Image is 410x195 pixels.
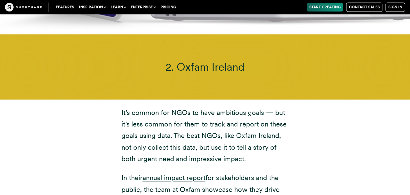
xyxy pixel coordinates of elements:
[121,107,289,165] p: It’s common for NGOs to have ambitious goals — but it’s less common for them to track and report ...
[128,3,158,11] button: Enterprise
[165,60,245,73] span: 2. Oxfam Ireland
[108,3,128,11] button: Learn
[143,174,205,182] a: annual impact report
[307,3,343,11] a: Start Creating
[158,3,179,11] a: Pricing
[53,3,77,11] a: Features
[77,3,108,11] button: Inspiration
[346,2,382,12] a: Contact Sales
[386,2,405,12] a: Sign in
[5,3,42,11] img: The Craft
